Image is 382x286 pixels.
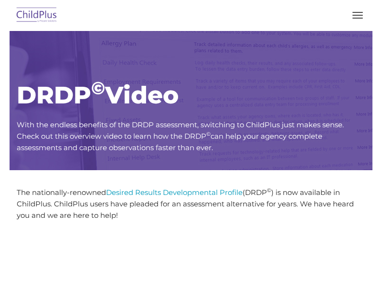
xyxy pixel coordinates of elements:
span: With the endless benefits of the DRDP assessment, switching to ChildPlus just makes sense. Check ... [17,120,344,152]
sup: © [206,131,211,137]
sup: © [267,187,271,194]
sup: © [91,77,105,99]
p: The nationally-renowned (DRDP ) is now available in ChildPlus. ChildPlus users have pleaded for a... [17,187,365,221]
a: Desired Results Developmental Profile [106,188,243,197]
img: ChildPlus by Procare Solutions [14,4,59,27]
span: DRDP Video [17,81,179,110]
